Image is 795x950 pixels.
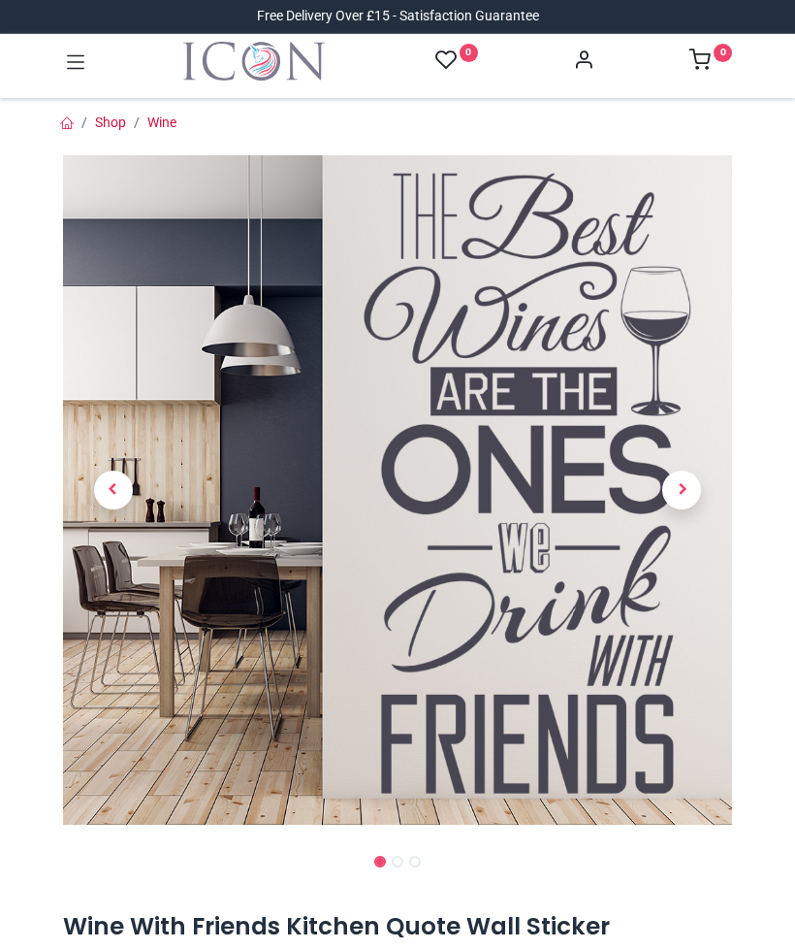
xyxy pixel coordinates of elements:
h1: Wine With Friends Kitchen Quote Wall Sticker [63,910,732,943]
a: Logo of Icon Wall Stickers [183,42,325,81]
img: Icon Wall Stickers [183,42,325,81]
a: 0 [435,49,478,73]
div: Free Delivery Over £15 - Satisfaction Guarantee [257,7,539,26]
span: Previous [94,471,133,509]
a: Next [632,256,733,725]
a: Previous [63,256,164,725]
a: 0 [689,54,732,70]
sup: 0 [714,44,732,62]
a: Account Info [573,54,594,70]
a: Wine [147,115,176,130]
sup: 0 [460,44,478,62]
img: Wine With Friends Kitchen Quote Wall Sticker [63,155,732,825]
a: Shop [95,115,126,130]
span: Next [662,471,701,509]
